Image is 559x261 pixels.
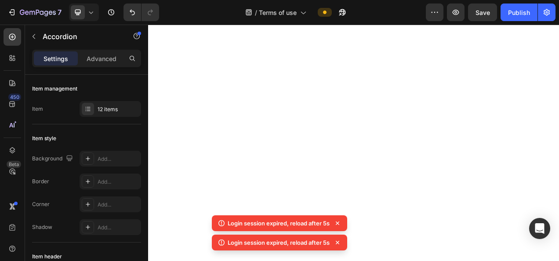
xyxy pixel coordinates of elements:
div: Add... [98,155,139,163]
p: Advanced [87,54,116,63]
div: Border [32,178,49,185]
p: 7 [58,7,62,18]
iframe: Design area [148,25,559,261]
span: Terms of use [259,8,297,17]
div: Publish [508,8,530,17]
p: Login session expired, reload after 5s [228,238,330,247]
div: Shadow [32,223,52,231]
button: Publish [501,4,537,21]
div: Undo/Redo [123,4,159,21]
div: Item style [32,134,56,142]
p: Login session expired, reload after 5s [228,219,330,228]
div: Corner [32,200,50,208]
div: Background [32,153,75,165]
span: / [255,8,257,17]
div: Add... [98,224,139,232]
div: Add... [98,201,139,209]
span: Save [476,9,490,16]
p: Accordion [43,31,117,42]
div: 450 [8,94,21,101]
p: Settings [44,54,68,63]
div: Add... [98,178,139,186]
div: 12 items [98,105,139,113]
button: Save [468,4,497,21]
div: Beta [7,161,21,168]
div: Item [32,105,43,113]
div: Item management [32,85,77,93]
div: Open Intercom Messenger [529,218,550,239]
div: Item header [32,253,62,261]
button: 7 [4,4,65,21]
